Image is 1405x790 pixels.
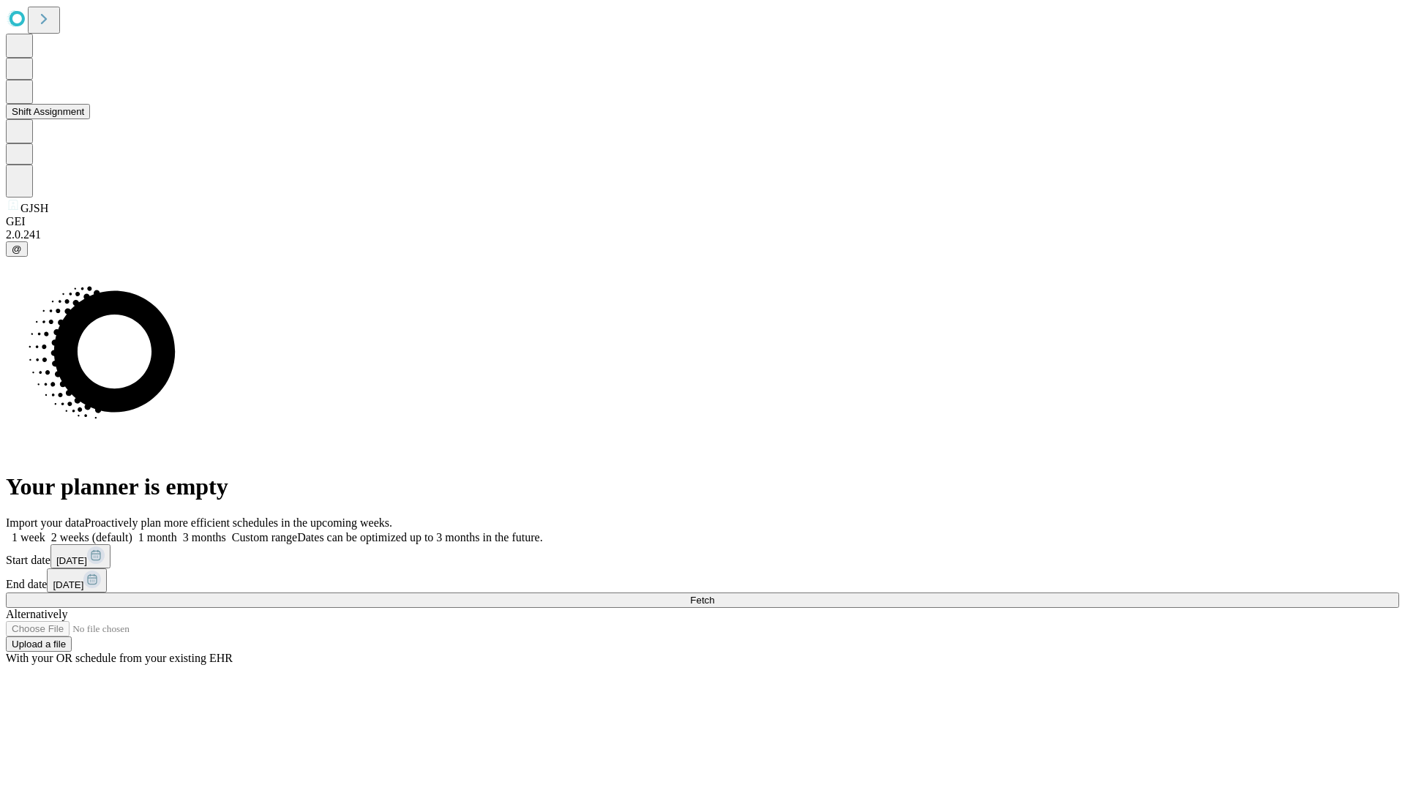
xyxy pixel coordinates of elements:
[12,531,45,543] span: 1 week
[56,555,87,566] span: [DATE]
[6,516,85,529] span: Import your data
[20,202,48,214] span: GJSH
[6,215,1399,228] div: GEI
[6,241,28,257] button: @
[6,592,1399,608] button: Fetch
[50,544,110,568] button: [DATE]
[12,244,22,255] span: @
[138,531,177,543] span: 1 month
[6,568,1399,592] div: End date
[6,636,72,652] button: Upload a file
[85,516,392,529] span: Proactively plan more efficient schedules in the upcoming weeks.
[297,531,542,543] span: Dates can be optimized up to 3 months in the future.
[232,531,297,543] span: Custom range
[6,104,90,119] button: Shift Assignment
[690,595,714,606] span: Fetch
[53,579,83,590] span: [DATE]
[6,608,67,620] span: Alternatively
[6,228,1399,241] div: 2.0.241
[6,544,1399,568] div: Start date
[6,473,1399,500] h1: Your planner is empty
[6,652,233,664] span: With your OR schedule from your existing EHR
[51,531,132,543] span: 2 weeks (default)
[47,568,107,592] button: [DATE]
[183,531,226,543] span: 3 months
